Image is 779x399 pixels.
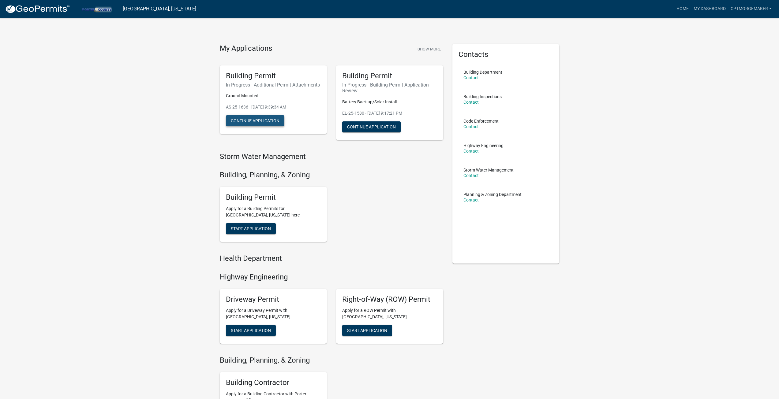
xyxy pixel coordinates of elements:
span: Start Application [231,328,271,333]
a: Contact [463,124,479,129]
p: Building Inspections [463,94,502,99]
p: Apply for a Driveway Permit with [GEOGRAPHIC_DATA], [US_STATE] [226,307,321,320]
a: cptmorgemaker [728,3,774,15]
a: My Dashboard [691,3,728,15]
p: Apply for a Building Permits for [GEOGRAPHIC_DATA], [US_STATE] here [226,205,321,218]
span: Start Application [231,226,271,231]
h5: Building Permit [226,193,321,202]
h6: In Progress - Additional Permit Attachments [226,82,321,88]
h4: Storm Water Management [220,152,443,161]
img: Porter County, Indiana [75,5,118,13]
button: Continue Application [342,121,401,132]
p: Highway Engineering [463,143,504,148]
p: Building Department [463,70,502,74]
p: Apply for a ROW Permit with [GEOGRAPHIC_DATA], [US_STATE] [342,307,437,320]
h4: Building, Planning, & Zoning [220,171,443,179]
a: Contact [463,198,479,202]
a: Contact [463,173,479,178]
p: AS-25-1636 - [DATE] 9:39:34 AM [226,104,321,110]
p: EL-25-1580 - [DATE] 9:17:21 PM [342,110,437,116]
p: Battery Back up/Solar Install [342,99,437,105]
p: Planning & Zoning Department [463,192,522,197]
h5: Building Contractor [226,378,321,387]
a: Contact [463,100,479,105]
button: Start Application [342,325,392,336]
h4: Highway Engineering [220,273,443,282]
a: Contact [463,75,479,80]
h5: Building Permit [342,72,437,80]
button: Show More [415,44,443,54]
a: Home [674,3,691,15]
a: Contact [463,149,479,153]
h5: Building Permit [226,72,321,80]
span: Start Application [347,328,387,333]
h5: Driveway Permit [226,295,321,304]
h4: Health Department [220,254,443,263]
p: Code Enforcement [463,119,499,123]
h5: Right-of-Way (ROW) Permit [342,295,437,304]
p: Ground Mounted [226,93,321,99]
button: Continue Application [226,115,284,126]
a: [GEOGRAPHIC_DATA], [US_STATE] [123,4,196,14]
h4: My Applications [220,44,272,53]
h5: Contacts [459,50,553,59]
h4: Building, Planning, & Zoning [220,356,443,365]
h6: In Progress - Building Permit Application Review [342,82,437,94]
p: Storm Water Management [463,168,514,172]
button: Start Application [226,223,276,234]
button: Start Application [226,325,276,336]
